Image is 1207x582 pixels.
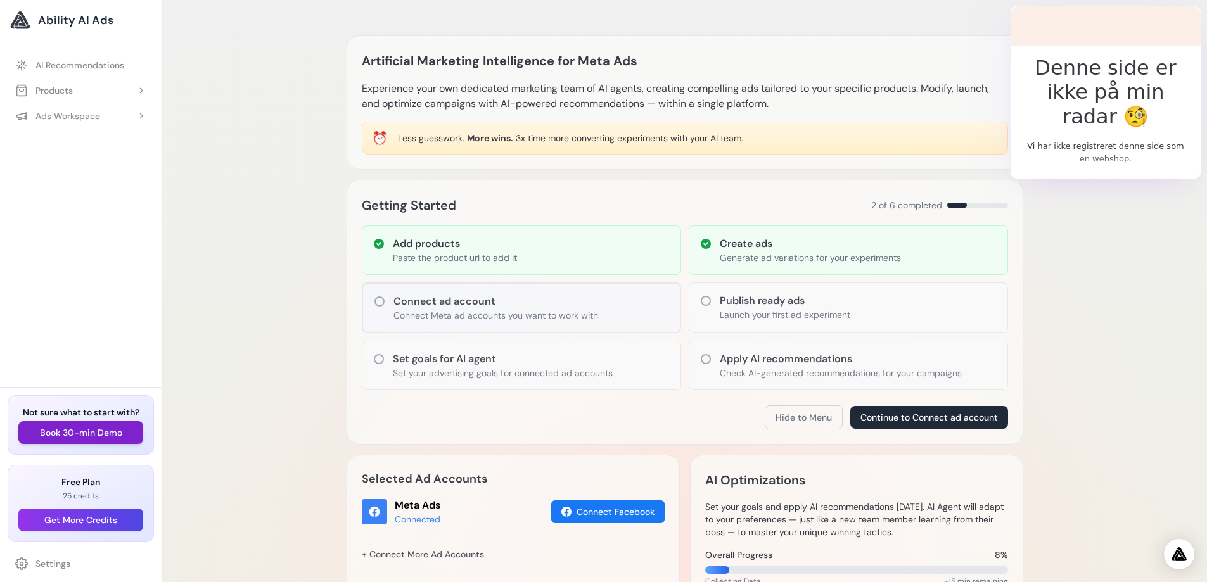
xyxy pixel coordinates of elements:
p: Vi har ikke registreret denne side som en webshop. [1025,140,1187,165]
button: Ads Workspace [8,104,154,127]
a: Settings [8,552,154,575]
button: Hide to Menu [765,405,843,429]
button: Get More Credits [18,509,143,531]
a: + Connect More Ad Accounts [362,543,484,565]
h3: Publish ready ads [720,293,850,308]
div: Products [15,84,73,97]
h3: Connect ad account [393,294,598,309]
h3: Not sure what to start with? [18,406,143,419]
button: Book 30-min Demo [18,421,143,444]
button: Connect Facebook [551,500,665,523]
p: Launch your first ad experiment [720,308,850,321]
h2: Selected Ad Accounts [362,470,665,488]
h3: Apply AI recommendations [720,351,962,367]
h3: Free Plan [18,476,143,488]
p: Set your advertising goals for connected ad accounts [393,367,613,379]
button: Continue to Connect ad account [850,406,1008,429]
p: Experience your own dedicated marketing team of AI agents, creating compelling ads tailored to yo... [362,81,1008,111]
span: Ability AI Ads [38,11,113,29]
div: Open Intercom Messenger [1164,539,1194,569]
h1: Artificial Marketing Intelligence for Meta Ads [362,51,637,71]
h2: Denne side er ikke på min radar 🧐 [1025,56,1187,129]
a: AI Recommendations [8,54,154,77]
button: Products [8,79,154,102]
h3: Create ads [720,236,901,251]
p: Set your goals and apply AI recommendations [DATE]. AI Agent will adapt to your preferences — jus... [705,500,1008,538]
p: Paste the product url to add it [393,251,517,264]
p: Check AI-generated recommendations for your campaigns [720,367,962,379]
div: Ads Workspace [15,110,100,122]
h3: Set goals for AI agent [393,351,613,367]
span: 2 of 6 completed [871,199,942,212]
h2: Getting Started [362,195,456,215]
span: More wins. [467,132,513,144]
p: 25 credits [18,491,143,501]
div: ⏰ [372,129,388,147]
span: Less guesswork. [398,132,464,144]
p: Generate ad variations for your experiments [720,251,901,264]
span: 3x time more converting experiments with your AI team. [516,132,743,144]
h2: AI Optimizations [705,470,805,490]
div: Meta Ads [395,498,440,513]
p: Connect Meta ad accounts you want to work with [393,309,598,322]
h3: Add products [393,236,517,251]
span: Overall Progress [705,548,772,561]
span: 8% [995,548,1008,561]
a: Ability AI Ads [10,10,151,30]
div: Connected [395,513,440,526]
